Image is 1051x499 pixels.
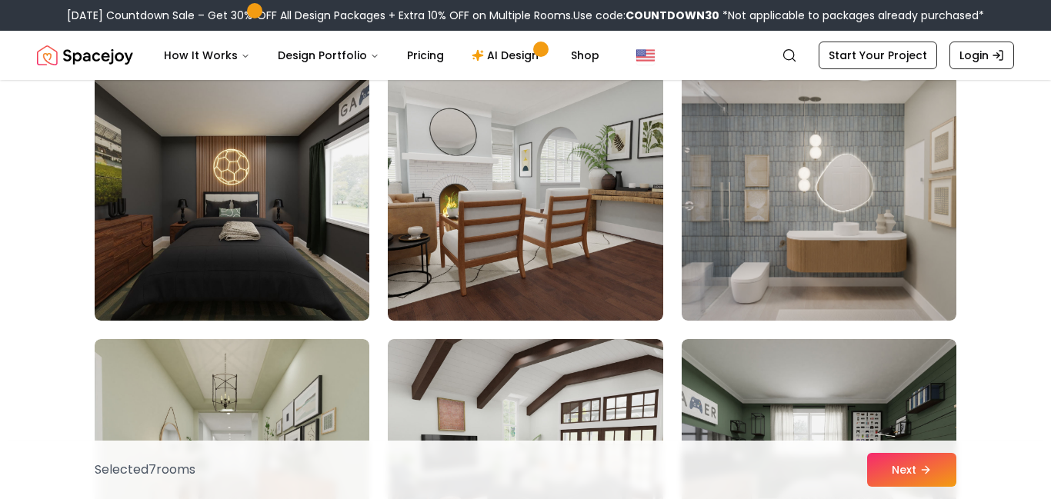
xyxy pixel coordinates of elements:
[459,40,556,71] a: AI Design
[388,75,662,321] img: Room room-14
[152,40,612,71] nav: Main
[95,75,369,321] img: Room room-13
[719,8,984,23] span: *Not applicable to packages already purchased*
[37,31,1014,80] nav: Global
[636,46,655,65] img: United States
[265,40,392,71] button: Design Portfolio
[37,40,133,71] a: Spacejoy
[682,75,956,321] img: Room room-15
[867,453,956,487] button: Next
[559,40,612,71] a: Shop
[95,461,195,479] p: Selected 7 room s
[573,8,719,23] span: Use code:
[626,8,719,23] b: COUNTDOWN30
[37,40,133,71] img: Spacejoy Logo
[67,8,984,23] div: [DATE] Countdown Sale – Get 30% OFF All Design Packages + Extra 10% OFF on Multiple Rooms.
[819,42,937,69] a: Start Your Project
[395,40,456,71] a: Pricing
[949,42,1014,69] a: Login
[152,40,262,71] button: How It Works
